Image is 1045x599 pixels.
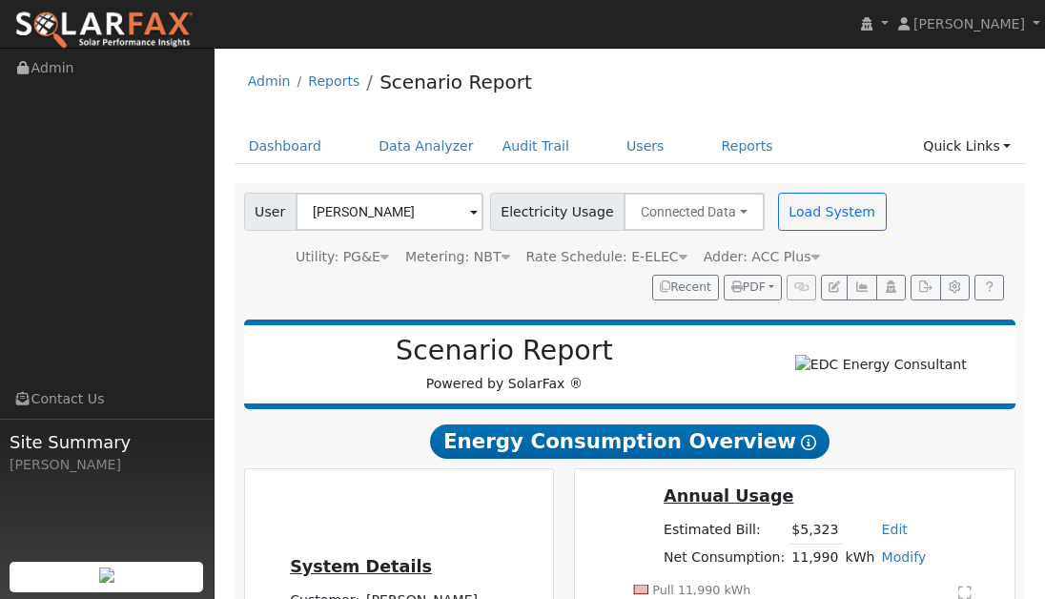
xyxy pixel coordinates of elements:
[821,275,848,301] button: Edit User
[99,568,114,583] img: retrieve
[430,424,830,459] span: Energy Consumption Overview
[664,486,793,506] u: Annual Usage
[707,129,788,164] a: Reports
[731,280,766,294] span: PDF
[244,193,297,231] span: User
[724,275,782,301] button: PDF
[405,247,510,267] div: Metering: NBT
[490,193,625,231] span: Electricity Usage
[882,522,908,537] a: Edit
[296,247,389,267] div: Utility: PG&E
[847,275,876,301] button: Multi-Series Graph
[909,129,1025,164] a: Quick Links
[661,544,789,571] td: Net Consumption:
[612,129,679,164] a: Users
[842,544,878,571] td: kWh
[379,71,532,93] a: Scenario Report
[10,455,204,475] div: [PERSON_NAME]
[290,557,432,576] u: System Details
[876,275,906,301] button: Login As
[801,435,816,450] i: Show Help
[624,193,765,231] button: Connected Data
[661,517,789,545] td: Estimated Bill:
[235,129,337,164] a: Dashboard
[911,275,940,301] button: Export Interval Data
[913,16,1025,31] span: [PERSON_NAME]
[14,10,194,51] img: SolarFax
[254,335,756,394] div: Powered by SolarFax ®
[488,129,584,164] a: Audit Trail
[308,73,359,89] a: Reports
[526,249,687,264] span: Alias: HETOUB
[974,275,1004,301] a: Help Link
[778,193,887,231] button: Load System
[704,247,820,267] div: Adder: ACC Plus
[263,335,746,367] h2: Scenario Report
[882,549,927,565] a: Modify
[10,429,204,455] span: Site Summary
[652,275,719,301] button: Recent
[795,355,967,375] img: EDC Energy Consultant
[789,544,842,571] td: 11,990
[652,582,750,596] text: Pull 11,990 kWh
[296,193,483,231] input: Select a User
[789,517,842,545] td: $5,323
[248,73,291,89] a: Admin
[940,275,970,301] button: Settings
[364,129,488,164] a: Data Analyzer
